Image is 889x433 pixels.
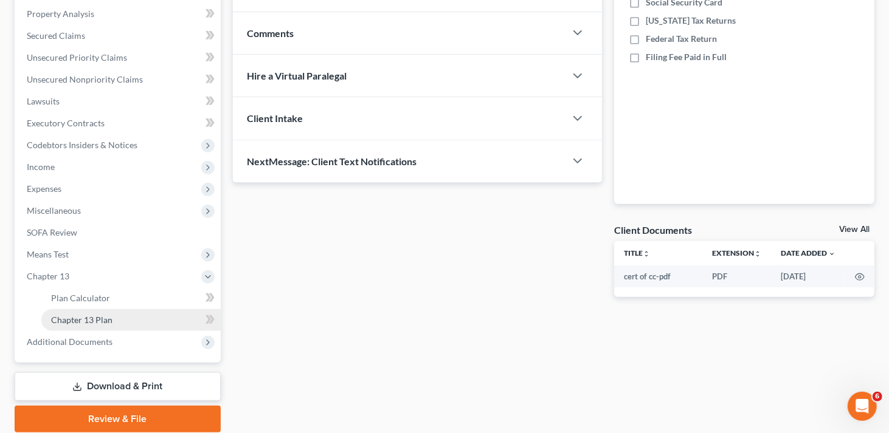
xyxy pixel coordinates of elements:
[27,249,69,259] span: Means Test
[51,315,112,325] span: Chapter 13 Plan
[781,248,835,257] a: Date Added expand_more
[17,112,221,134] a: Executory Contracts
[754,250,761,257] i: unfold_more
[614,265,702,287] td: cert of cc-pdf
[17,3,221,25] a: Property Analysis
[839,225,870,234] a: View All
[247,27,294,39] span: Comments
[27,227,77,237] span: SOFA Review
[712,248,761,257] a: Extensionunfold_more
[27,140,137,150] span: Codebtors Insiders & Notices
[27,271,69,281] span: Chapter 13
[828,250,835,257] i: expand_more
[27,96,60,106] span: Lawsuits
[17,25,221,47] a: Secured Claims
[27,336,112,347] span: Additional Documents
[873,392,882,401] span: 6
[15,372,221,401] a: Download & Print
[17,90,221,112] a: Lawsuits
[27,162,55,172] span: Income
[27,9,94,19] span: Property Analysis
[646,33,717,45] span: Federal Tax Return
[848,392,877,421] iframe: Intercom live chat
[624,248,650,257] a: Titleunfold_more
[27,30,85,41] span: Secured Claims
[27,52,127,63] span: Unsecured Priority Claims
[247,70,347,81] span: Hire a Virtual Paralegal
[27,183,61,194] span: Expenses
[17,222,221,244] a: SOFA Review
[27,74,143,84] span: Unsecured Nonpriority Claims
[702,265,771,287] td: PDF
[41,287,221,309] a: Plan Calculator
[646,51,727,63] span: Filing Fee Paid in Full
[27,118,105,128] span: Executory Contracts
[17,69,221,90] a: Unsecured Nonpriority Claims
[646,15,736,27] span: [US_STATE] Tax Returns
[247,155,417,167] span: NextMessage: Client Text Notifications
[247,112,303,124] span: Client Intake
[27,205,81,216] span: Miscellaneous
[15,406,221,432] a: Review & File
[51,293,110,303] span: Plan Calculator
[643,250,650,257] i: unfold_more
[771,265,845,287] td: [DATE]
[614,223,692,236] div: Client Documents
[41,309,221,331] a: Chapter 13 Plan
[17,47,221,69] a: Unsecured Priority Claims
